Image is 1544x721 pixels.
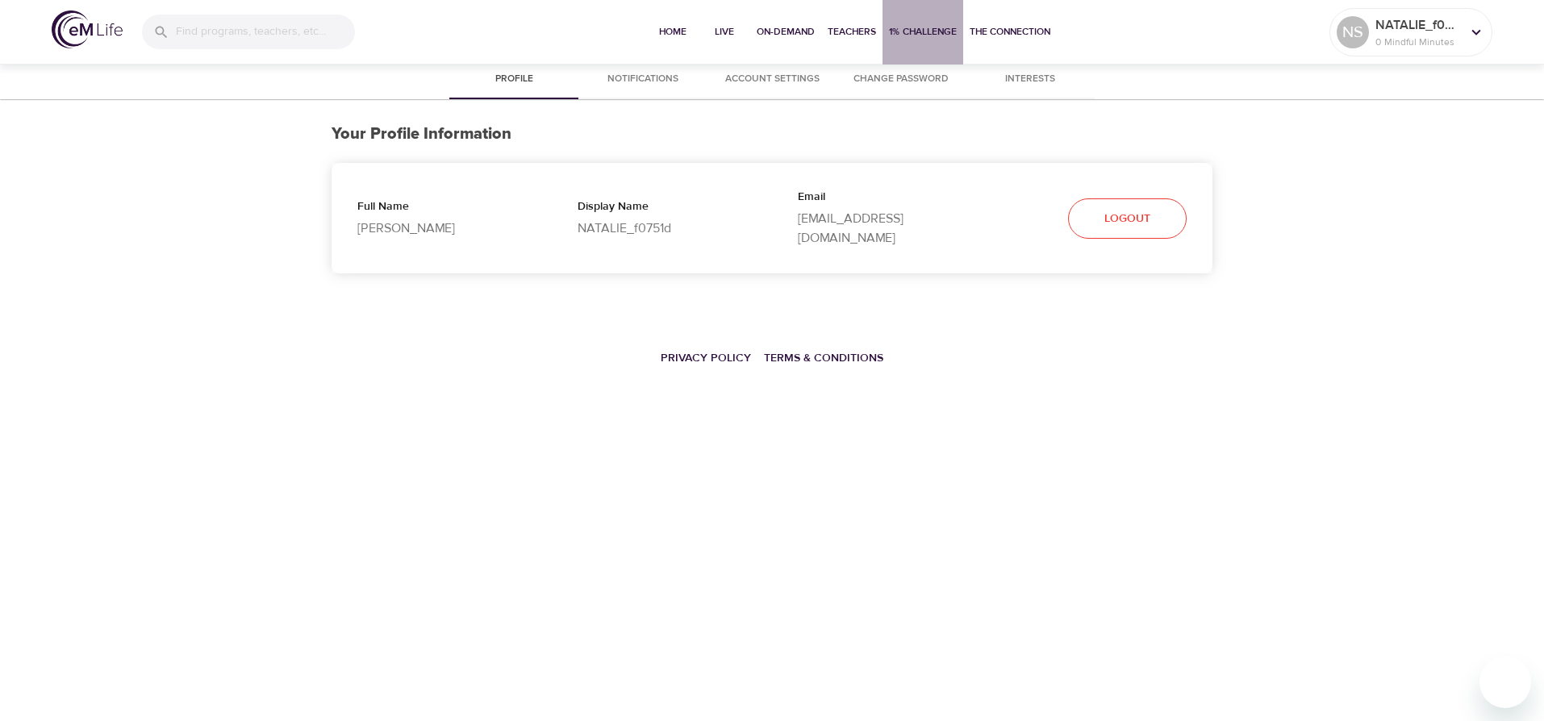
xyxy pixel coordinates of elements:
a: Terms & Conditions [764,351,883,365]
span: Notifications [588,71,698,88]
span: Change Password [846,71,956,88]
span: 1% Challenge [889,23,957,40]
img: logo [52,10,123,48]
input: Find programs, teachers, etc... [176,15,355,49]
h3: Your Profile Information [332,125,1212,144]
span: Profile [459,71,569,88]
span: Home [653,23,692,40]
p: Full Name [357,198,526,219]
div: NS [1337,16,1369,48]
span: Teachers [828,23,876,40]
p: NATALIE_f0751d [1375,15,1461,35]
p: [PERSON_NAME] [357,219,526,238]
span: Account Settings [717,71,827,88]
p: Email [798,189,966,209]
button: Logout [1068,198,1187,240]
span: On-Demand [757,23,815,40]
nav: breadcrumb [332,340,1212,375]
p: NATALIE_f0751d [578,219,746,238]
p: [EMAIL_ADDRESS][DOMAIN_NAME] [798,209,966,248]
a: Privacy Policy [661,351,751,365]
span: Interests [975,71,1085,88]
p: 0 Mindful Minutes [1375,35,1461,49]
iframe: Button to launch messaging window [1479,656,1531,708]
span: Logout [1104,209,1150,229]
span: Live [705,23,744,40]
p: Display Name [578,198,746,219]
span: The Connection [970,23,1050,40]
